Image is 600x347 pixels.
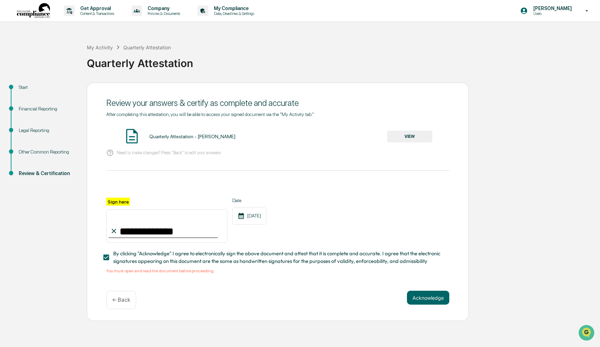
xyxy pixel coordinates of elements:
span: Pylon [69,118,84,123]
p: Data, Deadlines & Settings [208,11,258,16]
span: Data Lookup [14,101,44,108]
p: Company [142,6,184,11]
img: logo [17,3,50,19]
div: Financial Reporting [19,105,76,113]
label: Sign here [106,198,130,206]
input: Clear [18,32,115,39]
div: [DATE] [232,207,266,225]
p: Policies & Documents [142,11,184,16]
p: Users [528,11,575,16]
p: Get Approval [75,6,118,11]
span: By clicking "Acknowledge" I agree to electronically sign the above document and attest that it is... [113,250,444,265]
span: Attestations [57,88,86,94]
img: 1746055101610-c473b297-6a78-478c-a979-82029cc54cd1 [7,53,19,66]
div: My Activity [87,44,113,50]
span: After completing this attestation, you will be able to access your signed document via the "My Ac... [106,111,314,117]
div: 🖐️ [7,88,12,94]
div: Other Common Reporting [19,148,76,156]
div: Start new chat [24,53,114,60]
p: Content & Transactions [75,11,118,16]
p: ← Back [112,297,130,303]
span: Preclearance [14,88,45,94]
div: 🔎 [7,101,12,107]
a: 🗄️Attestations [48,85,89,97]
a: Powered byPylon [49,117,84,123]
button: Acknowledge [407,291,449,305]
div: Review & Certification [19,170,76,177]
div: Quarterly Attestation [87,51,597,69]
p: My Compliance [208,6,258,11]
a: 🔎Data Lookup [4,98,47,110]
div: We're available if you need us! [24,60,88,66]
p: [PERSON_NAME] [528,6,575,11]
button: VIEW [387,131,432,142]
div: 🗄️ [50,88,56,94]
div: Review your answers & certify as complete and accurate [106,98,449,108]
a: 🖐️Preclearance [4,85,48,97]
div: Quarterly Attestation [123,44,171,50]
iframe: Open customer support [578,324,597,343]
p: Need to make changes? Press "Back" to edit your answers [117,150,221,155]
img: Document Icon [123,127,141,145]
button: Start new chat [118,55,126,64]
div: Start [19,84,76,91]
label: Date [232,198,266,203]
div: You must open and read the document before proceeding. [106,268,449,273]
div: Legal Reporting [19,127,76,134]
div: Quarterly Attestation - [PERSON_NAME] [149,134,235,139]
p: How can we help? [7,15,126,26]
